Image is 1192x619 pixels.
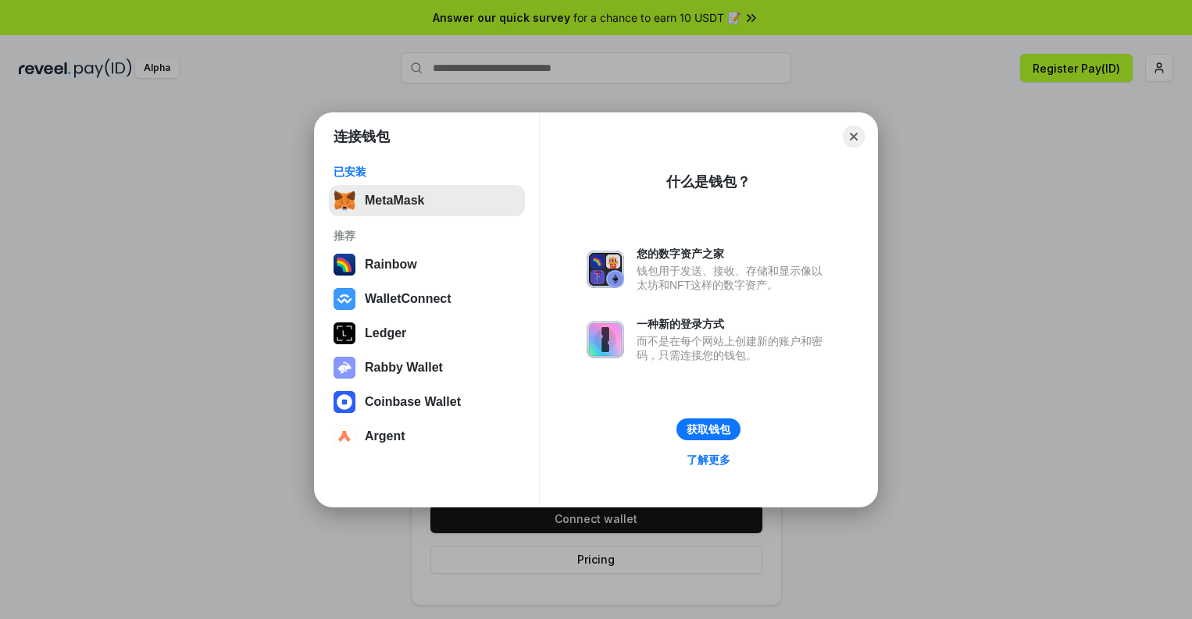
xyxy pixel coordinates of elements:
div: 而不是在每个网站上创建新的账户和密码，只需连接您的钱包。 [637,334,830,362]
button: 获取钱包 [676,418,741,440]
div: 您的数字资产之家 [637,247,830,261]
div: 已安装 [334,165,520,179]
div: WalletConnect [365,292,451,306]
div: Argent [365,429,405,443]
img: svg+xml,%3Csvg%20fill%3D%22none%22%20height%3D%2233%22%20viewBox%3D%220%200%2035%2033%22%20width%... [334,190,355,212]
div: Coinbase Wallet [365,395,461,409]
img: svg+xml,%3Csvg%20xmlns%3D%22http%3A%2F%2Fwww.w3.org%2F2000%2Fsvg%22%20width%3D%2228%22%20height%3... [334,322,355,344]
img: svg+xml,%3Csvg%20width%3D%2228%22%20height%3D%2228%22%20viewBox%3D%220%200%2028%2028%22%20fill%3D... [334,391,355,413]
div: 了解更多 [687,453,730,467]
div: 钱包用于发送、接收、存储和显示像以太坊和NFT这样的数字资产。 [637,264,830,292]
img: svg+xml,%3Csvg%20xmlns%3D%22http%3A%2F%2Fwww.w3.org%2F2000%2Fsvg%22%20fill%3D%22none%22%20viewBox... [587,321,624,358]
img: svg+xml,%3Csvg%20xmlns%3D%22http%3A%2F%2Fwww.w3.org%2F2000%2Fsvg%22%20fill%3D%22none%22%20viewBox... [587,251,624,288]
img: svg+xml,%3Csvg%20width%3D%2228%22%20height%3D%2228%22%20viewBox%3D%220%200%2028%2028%22%20fill%3D... [334,288,355,310]
button: Rabby Wallet [329,352,525,383]
h1: 连接钱包 [334,127,390,146]
button: Argent [329,421,525,452]
div: Rabby Wallet [365,361,443,375]
button: MetaMask [329,185,525,216]
img: svg+xml,%3Csvg%20width%3D%22120%22%20height%3D%22120%22%20viewBox%3D%220%200%20120%20120%22%20fil... [334,254,355,276]
button: Coinbase Wallet [329,386,525,418]
div: 获取钱包 [687,422,730,436]
button: Rainbow [329,249,525,280]
button: Close [843,126,865,148]
a: 了解更多 [677,450,740,470]
img: svg+xml,%3Csvg%20xmlns%3D%22http%3A%2F%2Fwww.w3.org%2F2000%2Fsvg%22%20fill%3D%22none%22%20viewBox... [334,357,355,379]
div: 推荐 [334,229,520,243]
button: WalletConnect [329,283,525,315]
button: Ledger [329,318,525,349]
div: 一种新的登录方式 [637,317,830,331]
div: Rainbow [365,258,417,272]
div: Ledger [365,326,406,340]
div: 什么是钱包？ [666,173,751,191]
div: MetaMask [365,194,424,208]
img: svg+xml,%3Csvg%20width%3D%2228%22%20height%3D%2228%22%20viewBox%3D%220%200%2028%2028%22%20fill%3D... [334,425,355,447]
